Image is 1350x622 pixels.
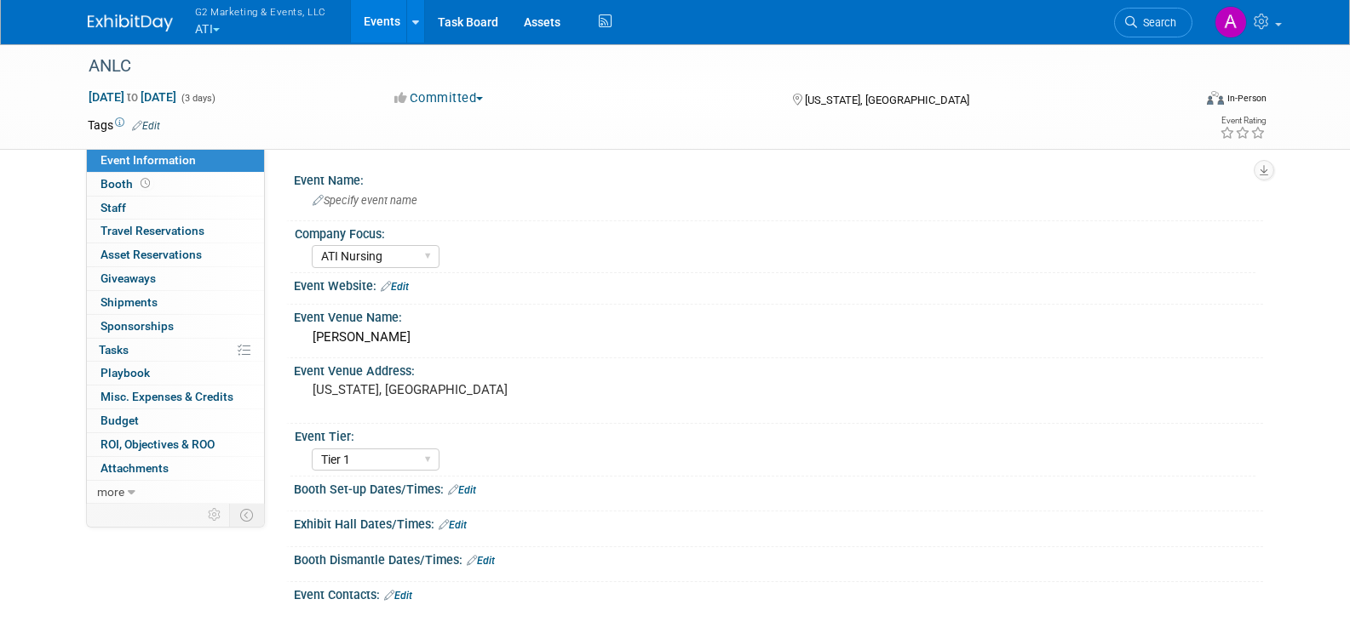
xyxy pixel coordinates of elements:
img: ExhibitDay [88,14,173,31]
a: Edit [448,484,476,496]
span: Booth not reserved yet [137,177,153,190]
a: Edit [467,555,495,567]
a: ROI, Objectives & ROO [87,433,264,456]
span: Search [1137,16,1176,29]
div: Booth Dismantle Dates/Times: [294,547,1263,569]
a: Giveaways [87,267,264,290]
span: Tasks [99,343,129,357]
a: Budget [87,409,264,432]
td: Tags [88,117,160,134]
span: Asset Reservations [101,248,202,261]
a: Edit [132,120,160,132]
td: Personalize Event Tab Strip [200,504,230,526]
a: Asset Reservations [87,243,264,266]
span: Playbook [101,366,150,379]
span: [US_STATE], [GEOGRAPHIC_DATA] [805,94,969,106]
span: Booth [101,177,153,191]
span: Staff [101,201,126,214]
span: Giveaways [101,271,156,285]
span: ROI, Objectives & ROO [101,437,215,451]
div: In-Person [1226,92,1267,105]
span: Budget [101,414,139,427]
div: Exhibit Hall Dates/Times: [294,511,1263,534]
div: Event Name: [294,168,1263,189]
button: Committed [388,89,490,107]
a: Edit [384,590,412,602]
td: Toggle Event Tabs [229,504,264,526]
div: Booth Set-up Dates/Times: [294,476,1263,499]
a: Tasks [87,339,264,362]
span: more [97,485,124,499]
a: Edit [439,519,467,531]
a: Sponsorships [87,315,264,338]
a: Travel Reservations [87,220,264,243]
a: Shipments [87,291,264,314]
span: G2 Marketing & Events, LLC [195,3,326,20]
span: Event Information [101,153,196,167]
a: Playbook [87,362,264,385]
div: [PERSON_NAME] [307,324,1250,351]
span: Attachments [101,461,169,475]
div: Event Format [1092,88,1267,114]
span: [DATE] [DATE] [88,89,177,105]
pre: [US_STATE], [GEOGRAPHIC_DATA] [313,382,679,397]
span: Specify event name [313,194,417,207]
a: Staff [87,197,264,220]
span: to [124,90,141,104]
span: Misc. Expenses & Credits [101,390,233,403]
div: ANLC [83,51,1167,82]
a: Attachments [87,457,264,480]
a: Booth [87,173,264,196]
a: Event Information [87,149,264,172]
div: Event Website: [294,273,1263,295]
span: Sponsorships [101,319,174,333]
div: Event Rating [1220,117,1266,125]
div: Event Contacts: [294,582,1263,604]
a: Edit [381,281,409,293]
a: more [87,481,264,504]
div: Event Venue Name: [294,305,1263,326]
span: Shipments [101,295,158,309]
a: Misc. Expenses & Credits [87,385,264,408]
img: Format-Inperson.png [1207,91,1224,105]
div: Event Venue Address: [294,358,1263,379]
div: Event Tier: [295,424,1255,445]
a: Search [1114,8,1192,37]
div: Company Focus: [295,221,1255,243]
img: Anna Lerner [1215,6,1247,38]
span: (3 days) [180,93,215,104]
span: Travel Reservations [101,224,204,237]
